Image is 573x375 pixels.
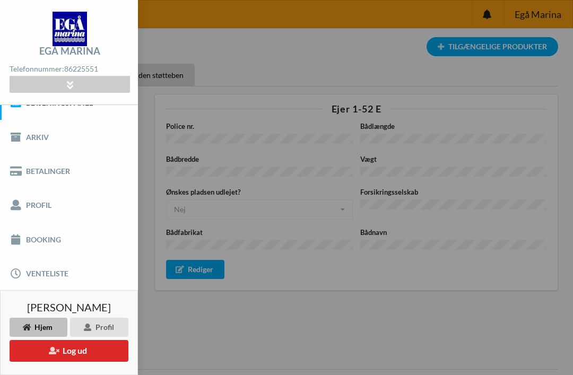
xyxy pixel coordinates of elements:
[53,12,87,46] img: logo
[39,46,100,56] div: Egå Marina
[10,318,67,337] div: Hjem
[64,64,98,73] strong: 86225551
[70,318,128,337] div: Profil
[10,62,129,76] div: Telefonnummer:
[27,302,111,312] span: [PERSON_NAME]
[10,340,128,362] button: Log ud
